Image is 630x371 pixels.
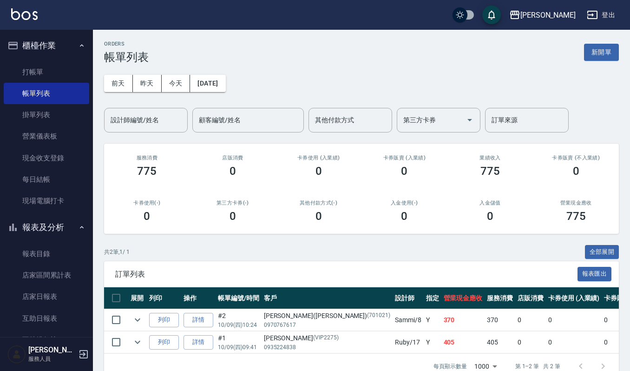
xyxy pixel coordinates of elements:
[115,155,179,161] h3: 服務消費
[546,287,602,309] th: 卡券使用 (入業績)
[401,210,407,223] h3: 0
[462,113,477,127] button: Open
[131,313,144,327] button: expand row
[505,6,579,25] button: [PERSON_NAME]
[584,44,619,61] button: 新開單
[4,104,89,126] a: 掛單列表
[264,333,390,343] div: [PERSON_NAME]
[133,75,162,92] button: 昨天
[433,362,467,371] p: 每頁顯示數量
[441,309,485,331] td: 370
[216,287,262,309] th: 帳單編號/時間
[583,7,619,24] button: 登出
[459,155,522,161] h2: 業績收入
[216,309,262,331] td: #2
[573,165,579,178] h3: 0
[424,331,441,353] td: Y
[485,331,515,353] td: 405
[147,287,181,309] th: 列印
[424,287,441,309] th: 指定
[367,311,390,321] p: (701021)
[4,147,89,169] a: 現金收支登錄
[4,329,89,351] a: 互助排行榜
[4,190,89,212] a: 現場電腦打卡
[544,200,608,206] h2: 營業現金應收
[482,6,501,24] button: save
[393,331,424,353] td: Ruby /17
[315,210,322,223] h3: 0
[441,287,485,309] th: 營業現金應收
[441,331,485,353] td: 405
[104,248,130,256] p: 共 2 筆, 1 / 1
[28,355,76,363] p: 服務人員
[585,245,619,259] button: 全部展開
[104,41,149,47] h2: ORDERS
[201,200,265,206] h2: 第三方卡券(-)
[584,47,619,56] a: 新開單
[104,75,133,92] button: 前天
[459,200,522,206] h2: 入金儲值
[128,287,147,309] th: 展開
[4,83,89,104] a: 帳單列表
[264,321,390,329] p: 0970767617
[4,243,89,265] a: 報表目錄
[218,321,259,329] p: 10/09 (四) 10:24
[566,210,586,223] h3: 775
[515,362,560,371] p: 第 1–2 筆 共 2 筆
[373,200,436,206] h2: 入金使用(-)
[4,265,89,286] a: 店家區間累計表
[264,311,390,321] div: [PERSON_NAME]([PERSON_NAME])
[287,200,350,206] h2: 其他付款方式(-)
[264,343,390,351] p: 0935224838
[28,345,76,355] h5: [PERSON_NAME]
[104,51,149,64] h3: 帳單列表
[4,308,89,329] a: 互助日報表
[216,331,262,353] td: #1
[115,270,577,279] span: 訂單列表
[485,309,515,331] td: 370
[184,335,213,350] a: 詳情
[144,210,150,223] h3: 0
[4,33,89,58] button: 櫃檯作業
[546,309,602,331] td: 0
[544,155,608,161] h2: 卡券販賣 (不入業績)
[393,287,424,309] th: 設計師
[190,75,225,92] button: [DATE]
[201,155,265,161] h2: 店販消費
[4,126,89,147] a: 營業儀表板
[515,287,546,309] th: 店販消費
[131,335,144,349] button: expand row
[401,165,407,178] h3: 0
[115,200,179,206] h2: 卡券使用(-)
[393,309,424,331] td: Sammi /8
[515,331,546,353] td: 0
[424,309,441,331] td: Y
[4,286,89,307] a: 店家日報表
[218,343,259,351] p: 10/09 (四) 09:41
[149,313,179,327] button: 列印
[184,313,213,327] a: 詳情
[315,165,322,178] h3: 0
[577,269,612,278] a: 報表匯出
[162,75,190,92] button: 今天
[373,155,436,161] h2: 卡券販賣 (入業績)
[4,61,89,83] a: 打帳單
[515,309,546,331] td: 0
[287,155,350,161] h2: 卡券使用 (入業績)
[7,345,26,364] img: Person
[230,210,236,223] h3: 0
[546,331,602,353] td: 0
[181,287,216,309] th: 操作
[4,215,89,239] button: 報表及分析
[137,165,157,178] h3: 775
[520,9,576,21] div: [PERSON_NAME]
[149,335,179,350] button: 列印
[230,165,236,178] h3: 0
[485,287,515,309] th: 服務消費
[480,165,500,178] h3: 775
[313,333,339,343] p: (VIP2275)
[577,267,612,281] button: 報表匯出
[11,8,38,20] img: Logo
[262,287,393,309] th: 客戶
[487,210,493,223] h3: 0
